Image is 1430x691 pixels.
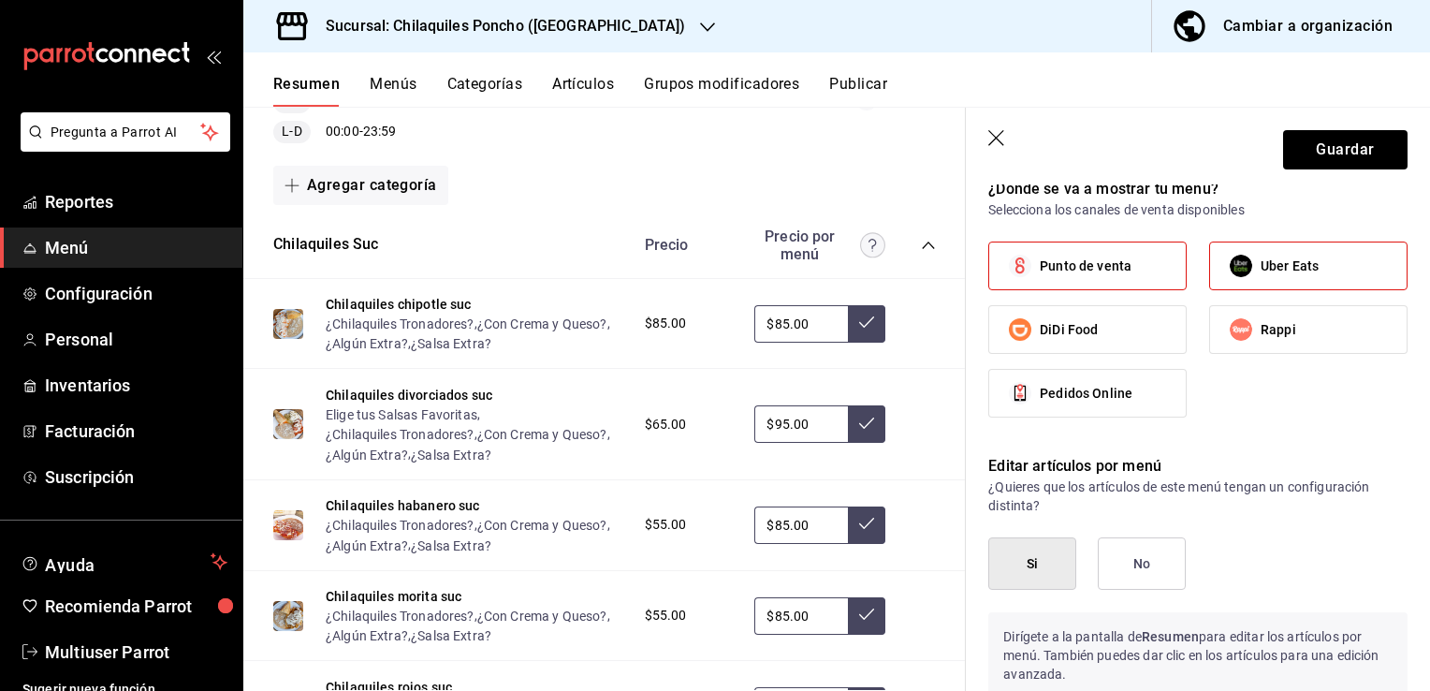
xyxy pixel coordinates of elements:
[273,234,379,256] button: Chilaquiles Suc
[1261,257,1319,276] span: Uber Eats
[1261,320,1296,340] span: Rappi
[754,597,848,635] input: Sin ajuste
[206,49,221,64] button: open_drawer_menu
[273,409,303,439] img: Preview
[1040,257,1131,276] span: Punto de venta
[645,515,687,535] span: $55.00
[326,606,626,646] div: , , ,
[45,594,227,619] span: Recomienda Parrot
[45,327,227,352] span: Personal
[1142,629,1199,644] strong: Resumen
[626,236,746,254] div: Precio
[326,314,626,354] div: , , ,
[13,136,230,155] a: Pregunta a Parrot AI
[988,178,1408,200] p: ¿Dónde se va a mostrar tu menú?
[45,640,227,665] span: Multiuser Parrot
[754,405,848,443] input: Sin ajuste
[411,446,491,464] button: ¿Salsa Extra?
[326,404,626,464] div: , , , ,
[477,315,607,333] button: ¿Con Crema y Queso?
[326,386,492,404] button: Chilaquiles divorciados suc
[45,281,227,306] span: Configuración
[1040,384,1132,404] span: Pedidos Online
[754,507,848,544] input: Sin ajuste
[273,121,404,143] div: 00:00 - 23:59
[477,516,607,535] button: ¿Con Crema y Queso?
[45,419,227,444] span: Facturación
[326,295,472,314] button: Chilaquiles chipotle suc
[1098,537,1186,590] button: No
[273,510,303,540] img: Preview
[411,626,491,645] button: ¿Salsa Extra?
[411,537,491,555] button: ¿Salsa Extra?
[51,123,201,142] span: Pregunta a Parrot AI
[326,537,408,555] button: ¿Algún Extra?
[552,75,614,107] button: Artículos
[754,228,885,263] div: Precio por menú
[273,75,1430,107] div: navigation tabs
[645,314,687,333] span: $85.00
[754,305,848,343] input: Sin ajuste
[326,405,477,424] button: Elige tus Salsas Favoritas
[326,425,474,444] button: ¿Chilaquiles Tronadores?
[988,455,1408,478] p: Editar artículos por menú
[1283,130,1408,169] button: Guardar
[273,75,340,107] button: Resumen
[1223,13,1393,39] div: Cambiar a organización
[326,607,474,625] button: ¿Chilaquiles Tronadores?
[45,189,227,214] span: Reportes
[326,446,408,464] button: ¿Algún Extra?
[645,606,687,625] span: $55.00
[988,478,1408,515] p: ¿Quieres que los artículos de este menú tengan un configuración distinta?
[326,515,626,555] div: , , ,
[326,516,474,535] button: ¿Chilaquiles Tronadores?
[326,626,408,645] button: ¿Algún Extra?
[829,75,887,107] button: Publicar
[988,200,1408,219] p: Selecciona los canales de venta disponibles
[273,601,303,631] img: Preview
[274,122,309,141] span: L-D
[921,238,936,253] button: collapse-category-row
[988,537,1076,590] button: Si
[21,112,230,152] button: Pregunta a Parrot AI
[45,235,227,260] span: Menú
[326,315,474,333] button: ¿Chilaquiles Tronadores?
[1040,320,1098,340] span: DiDi Food
[477,607,607,625] button: ¿Con Crema y Queso?
[644,75,799,107] button: Grupos modificadores
[45,373,227,398] span: Inventarios
[477,425,607,444] button: ¿Con Crema y Queso?
[326,587,461,606] button: Chilaquiles morita suc
[45,551,203,573] span: Ayuda
[326,334,408,353] button: ¿Algún Extra?
[645,415,687,434] span: $65.00
[411,334,491,353] button: ¿Salsa Extra?
[447,75,523,107] button: Categorías
[273,309,303,339] img: Preview
[370,75,416,107] button: Menús
[326,496,480,515] button: Chilaquiles habanero suc
[311,15,685,37] h3: Sucursal: Chilaquiles Poncho ([GEOGRAPHIC_DATA])
[45,464,227,490] span: Suscripción
[273,166,448,205] button: Agregar categoría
